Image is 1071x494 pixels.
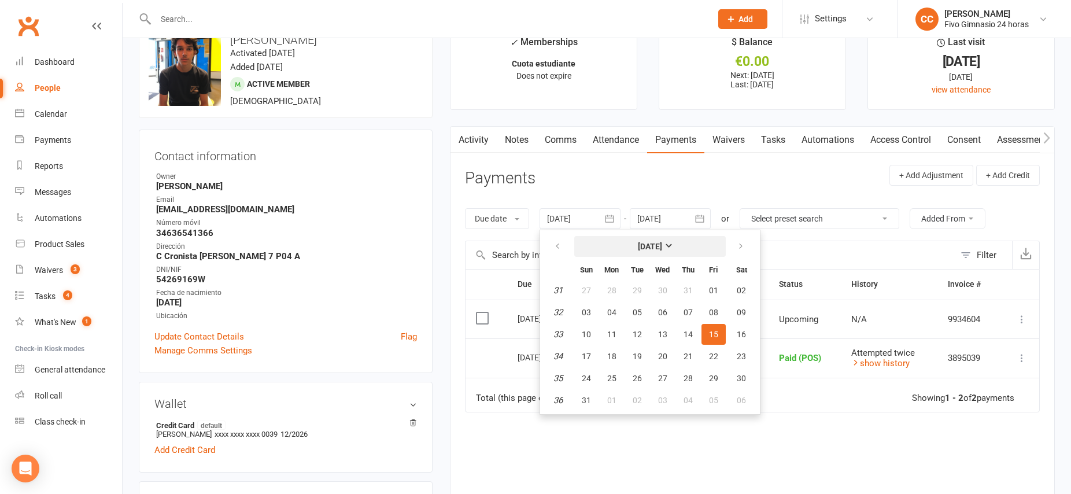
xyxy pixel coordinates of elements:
span: 01 [709,286,718,295]
span: 04 [684,396,693,405]
button: 28 [676,368,700,389]
a: Tasks 4 [15,283,122,309]
div: Reports [35,161,63,171]
strong: Cuota estudiante [512,59,575,68]
span: 25 [607,374,616,383]
button: 07 [676,302,700,323]
span: 03 [582,308,591,317]
div: Fecha de nacimiento [156,287,417,298]
a: Manage Comms Settings [154,344,252,357]
a: Attendance [585,127,647,153]
div: Fivo Gimnasio 24 horas [944,19,1029,30]
a: Tasks [753,127,793,153]
span: 16 [737,330,746,339]
a: Notes [497,127,537,153]
span: 21 [684,352,693,361]
a: Assessments [989,127,1059,153]
button: 03 [651,390,675,411]
span: 12 [633,330,642,339]
a: Automations [793,127,862,153]
span: 10 [582,330,591,339]
span: Paid (POS) [779,353,821,363]
span: 28 [684,374,693,383]
a: Messages [15,179,122,205]
small: Saturday [736,266,747,274]
strong: C Cronista [PERSON_NAME] 7 P04 A [156,251,417,261]
strong: 34636541366 [156,228,417,238]
span: 26 [633,374,642,383]
span: 11 [607,330,616,339]
a: General attendance kiosk mode [15,357,122,383]
span: 20 [658,352,667,361]
span: 14 [684,330,693,339]
span: 08 [709,308,718,317]
span: 24 [582,374,591,383]
span: 23 [737,352,746,361]
span: 01 [607,396,616,405]
span: 30 [737,374,746,383]
div: Filter [977,248,996,262]
a: Comms [537,127,585,153]
div: Automations [35,213,82,223]
button: Added From [910,208,985,229]
div: Owner [156,171,417,182]
span: 31 [582,396,591,405]
a: What's New1 [15,309,122,336]
a: Class kiosk mode [15,409,122,435]
em: 36 [553,395,563,405]
p: Next: [DATE] Last: [DATE] [670,71,835,89]
button: 08 [701,302,726,323]
span: 06 [737,396,746,405]
span: xxxx xxxx xxxx 0039 [215,430,278,438]
div: $ Balance [732,35,773,56]
div: [DATE] [878,56,1044,68]
strong: [DATE] [638,242,662,251]
span: 17 [582,352,591,361]
strong: 1 - 2 [945,393,963,403]
div: or [721,212,729,226]
span: 4 [63,290,72,300]
a: Payments [15,127,122,153]
button: 27 [574,280,599,301]
button: 29 [625,280,649,301]
button: 17 [574,346,599,367]
div: Roll call [35,391,62,400]
strong: [EMAIL_ADDRESS][DOMAIN_NAME] [156,204,417,215]
em: 32 [553,307,563,318]
div: Last visit [937,35,985,56]
time: Activated [DATE] [230,48,295,58]
span: 03 [658,396,667,405]
em: 31 [553,285,563,296]
button: 29 [701,368,726,389]
div: [PERSON_NAME] [944,9,1029,19]
span: 29 [633,286,642,295]
div: Messages [35,187,71,197]
div: Class check-in [35,417,86,426]
a: Calendar [15,101,122,127]
button: 24 [574,368,599,389]
span: Settings [815,6,847,32]
div: €0.00 [670,56,835,68]
span: 27 [658,374,667,383]
button: Add [718,9,767,29]
button: 04 [676,390,700,411]
a: Dashboard [15,49,122,75]
button: 10 [574,324,599,345]
div: Total (this page only): of [476,393,625,403]
th: Invoice # [937,270,999,299]
a: Reports [15,153,122,179]
strong: [PERSON_NAME] [156,181,417,191]
div: Tasks [35,292,56,301]
small: Thursday [682,266,695,274]
button: 05 [625,302,649,323]
div: Dirección [156,241,417,252]
div: Waivers [35,266,63,275]
button: 11 [600,324,624,345]
button: 14 [676,324,700,345]
span: 1 [82,316,91,326]
small: Friday [709,266,718,274]
img: image1689616997.png [149,34,221,106]
span: 18 [607,352,616,361]
a: Waivers [704,127,753,153]
time: Added [DATE] [230,62,283,72]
